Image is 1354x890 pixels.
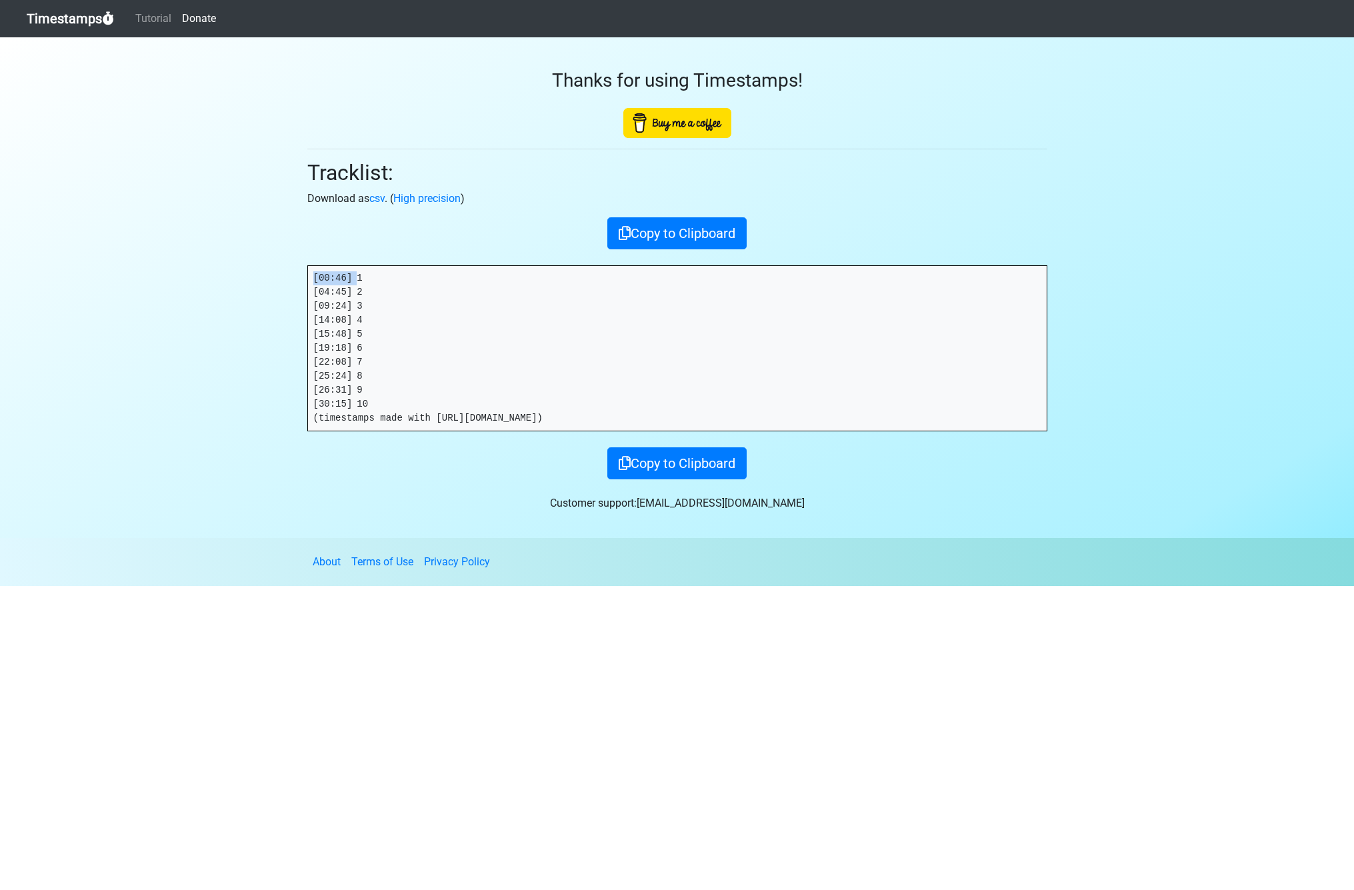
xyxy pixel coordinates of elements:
h3: Thanks for using Timestamps! [307,69,1047,92]
a: Tutorial [130,5,177,32]
a: Donate [177,5,221,32]
h2: Tracklist: [307,160,1047,185]
a: Privacy Policy [424,555,490,568]
button: Copy to Clipboard [607,217,747,249]
p: Download as . ( ) [307,191,1047,207]
img: Buy Me A Coffee [623,108,731,138]
a: csv [369,192,385,205]
pre: [00:46] 1 [04:45] 2 [09:24] 3 [14:08] 4 [15:48] 5 [19:18] 6 [22:08] 7 [25:24] 8 [26:31] 9 [30:15]... [308,266,1047,431]
a: About [313,555,341,568]
button: Copy to Clipboard [607,447,747,479]
a: Timestamps [27,5,114,32]
a: Terms of Use [351,555,413,568]
a: High precision [393,192,461,205]
iframe: Drift Widget Chat Controller [1287,823,1338,874]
